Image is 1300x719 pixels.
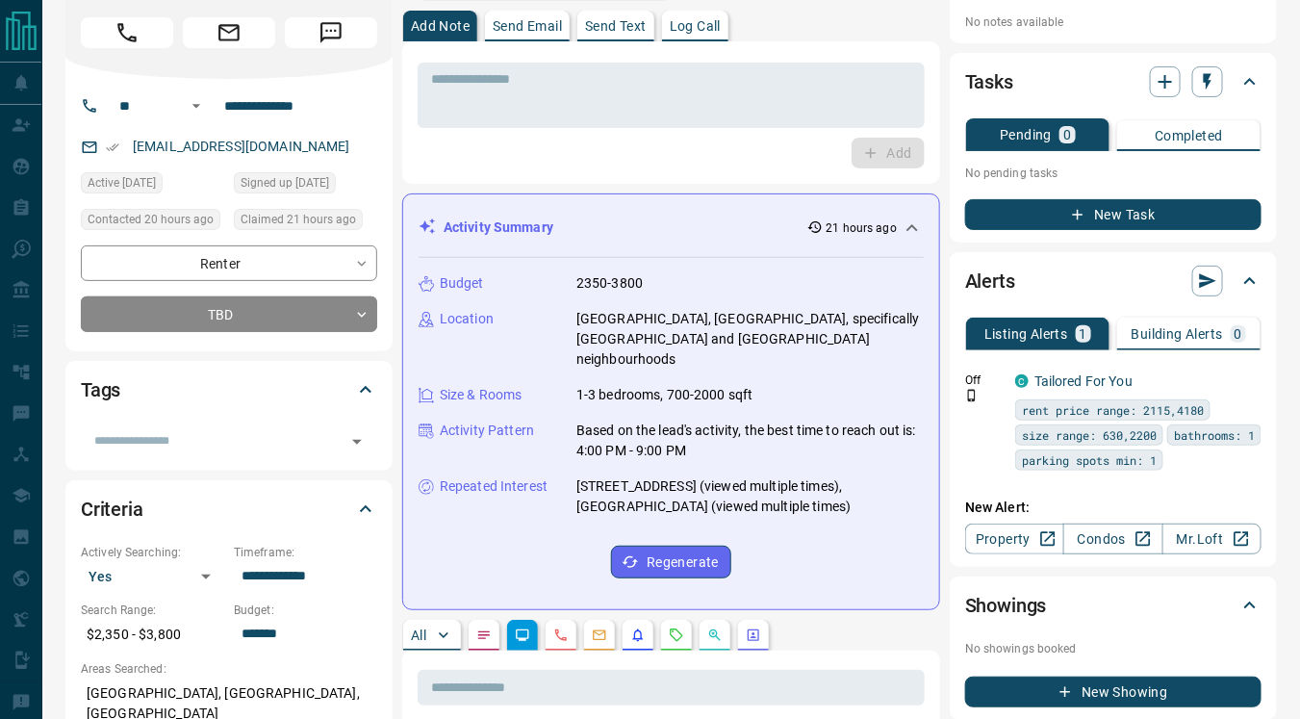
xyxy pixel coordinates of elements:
div: Tags [81,367,377,413]
p: No pending tasks [965,159,1262,188]
div: Showings [965,582,1262,629]
div: Fri Aug 15 2025 [234,209,377,236]
svg: Email Verified [106,141,119,154]
p: Pending [1000,128,1052,141]
p: New Alert: [965,498,1262,518]
button: Open [185,94,208,117]
div: Activity Summary21 hours ago [419,210,924,245]
span: Email [183,17,275,48]
h2: Alerts [965,266,1015,296]
a: Mr.Loft [1162,524,1262,554]
p: Send Text [585,19,647,33]
span: bathrooms: 1 [1174,425,1255,445]
p: 1-3 bedrooms, 700-2000 sqft [576,385,753,405]
p: Add Note [411,19,470,33]
span: Signed up [DATE] [241,173,329,193]
p: Activity Pattern [440,421,534,441]
p: All [411,629,426,642]
p: Based on the lead's activity, the best time to reach out is: 4:00 PM - 9:00 PM [576,421,924,461]
a: [EMAIL_ADDRESS][DOMAIN_NAME] [133,139,350,154]
div: Tasks [965,59,1262,105]
p: Building Alerts [1132,327,1223,341]
button: New Showing [965,677,1262,707]
svg: Lead Browsing Activity [515,628,530,643]
p: No notes available [965,13,1262,31]
span: Active [DATE] [88,173,156,193]
a: Condos [1063,524,1162,554]
h2: Criteria [81,494,143,525]
p: Budget [440,273,484,294]
p: Activity Summary [444,218,553,238]
p: Repeated Interest [440,476,548,497]
p: Size & Rooms [440,385,523,405]
div: Criteria [81,486,377,532]
svg: Calls [553,628,569,643]
p: Actively Searching: [81,544,224,561]
span: Claimed 21 hours ago [241,210,356,229]
span: Message [285,17,377,48]
svg: Emails [592,628,607,643]
p: [GEOGRAPHIC_DATA], [GEOGRAPHIC_DATA], specifically [GEOGRAPHIC_DATA] and [GEOGRAPHIC_DATA] neighb... [576,309,924,370]
svg: Push Notification Only [965,389,979,402]
p: Areas Searched: [81,660,377,678]
div: Thu Aug 14 2025 [234,172,377,199]
p: 2350-3800 [576,273,643,294]
div: Yes [81,561,224,592]
p: 21 hours ago [827,219,897,237]
p: [STREET_ADDRESS] (viewed multiple times), [GEOGRAPHIC_DATA] (viewed multiple times) [576,476,924,517]
span: rent price range: 2115,4180 [1022,400,1204,420]
svg: Opportunities [707,628,723,643]
p: 0 [1063,128,1071,141]
p: Send Email [493,19,562,33]
svg: Notes [476,628,492,643]
a: Tailored For You [1034,373,1133,389]
span: parking spots min: 1 [1022,450,1157,470]
h2: Tags [81,374,120,405]
button: Regenerate [611,546,731,578]
span: size range: 630,2200 [1022,425,1157,445]
p: Search Range: [81,602,224,619]
p: Log Call [670,19,721,33]
p: 0 [1235,327,1242,341]
div: Alerts [965,258,1262,304]
p: Location [440,309,494,329]
a: Property [965,524,1064,554]
p: Listing Alerts [984,327,1068,341]
svg: Requests [669,628,684,643]
p: Budget: [234,602,377,619]
span: Call [81,17,173,48]
p: Off [965,372,1004,389]
div: Thu Aug 14 2025 [81,172,224,199]
svg: Listing Alerts [630,628,646,643]
svg: Agent Actions [746,628,761,643]
p: 1 [1080,327,1087,341]
div: condos.ca [1015,374,1029,388]
div: Fri Aug 15 2025 [81,209,224,236]
p: Completed [1155,129,1223,142]
p: $2,350 - $3,800 [81,619,224,651]
div: Renter [81,245,377,281]
p: No showings booked [965,640,1262,657]
div: TBD [81,296,377,332]
h2: Showings [965,590,1047,621]
button: Open [344,428,370,455]
h2: Tasks [965,66,1013,97]
span: Contacted 20 hours ago [88,210,214,229]
button: New Task [965,199,1262,230]
p: Timeframe: [234,544,377,561]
